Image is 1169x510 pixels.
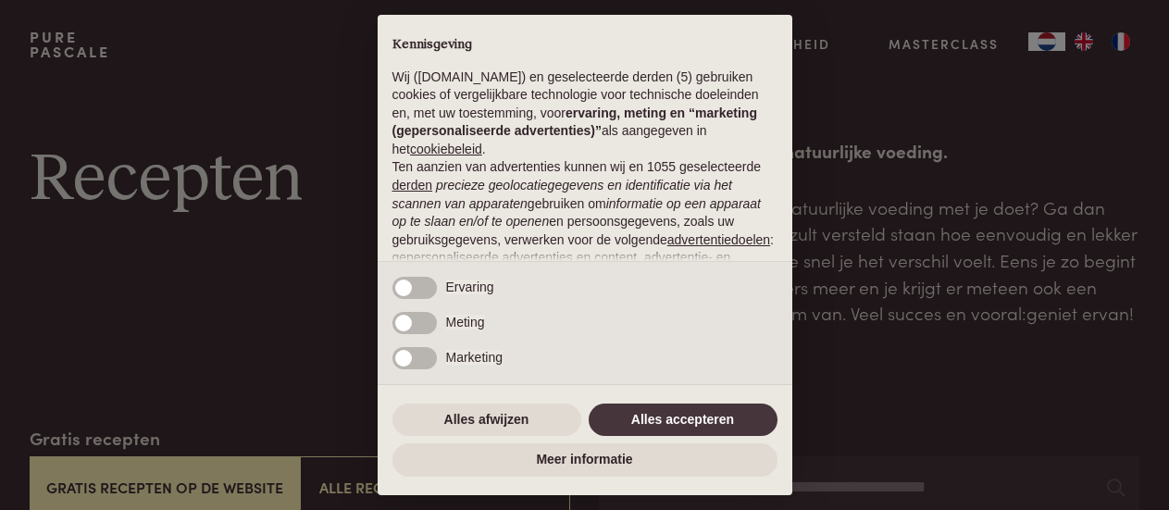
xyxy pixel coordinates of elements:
button: Alles afwijzen [392,404,581,437]
strong: ervaring, meting en “marketing (gepersonaliseerde advertenties)” [392,106,757,139]
button: derden [392,177,433,195]
span: Ervaring [446,280,494,294]
em: informatie op een apparaat op te slaan en/of te openen [392,196,762,230]
button: Alles accepteren [589,404,777,437]
p: Ten aanzien van advertenties kunnen wij en 1055 geselecteerde gebruiken om en persoonsgegevens, z... [392,158,777,285]
button: Meer informatie [392,443,777,477]
span: Marketing [446,350,503,365]
button: advertentiedoelen [667,231,770,250]
em: precieze geolocatiegegevens en identificatie via het scannen van apparaten [392,178,732,211]
h2: Kennisgeving [392,37,777,54]
span: Meting [446,315,485,330]
a: cookiebeleid [410,142,482,156]
p: Wij ([DOMAIN_NAME]) en geselecteerde derden (5) gebruiken cookies of vergelijkbare technologie vo... [392,68,777,159]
